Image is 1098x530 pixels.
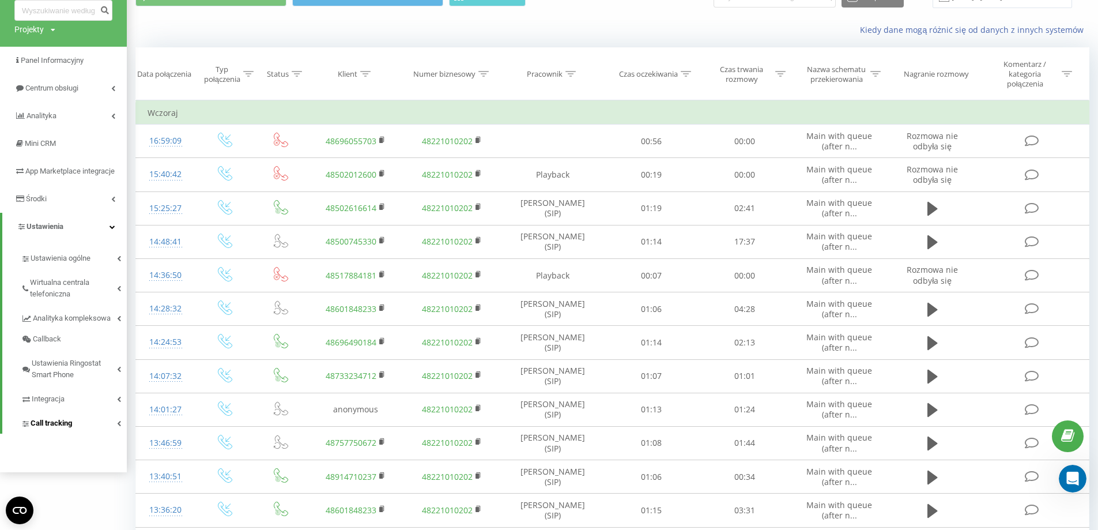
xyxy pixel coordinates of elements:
span: Rozmowa nie odbyła się [907,130,958,152]
span: Rozmowa nie odbyła się [907,264,958,285]
span: Środki [26,194,47,203]
span: Main with queue (after n... [806,164,872,185]
a: 48914710237 [326,471,376,482]
td: 01:06 [605,292,697,326]
span: Mini CRM [25,139,56,148]
a: 48221010202 [422,437,473,448]
td: [PERSON_NAME] (SIP) [500,426,605,460]
span: Main with queue (after n... [806,499,872,521]
span: Main with queue (after n... [806,365,872,386]
a: 48601848233 [326,505,376,516]
td: 01:08 [605,426,697,460]
td: 00:19 [605,158,697,191]
div: 13:46:59 [148,432,184,454]
div: 14:24:53 [148,331,184,354]
a: 48696055703 [326,136,376,146]
div: Klient [338,69,357,79]
div: 15:25:27 [148,197,184,220]
td: 17:37 [698,225,791,258]
span: Integracja [32,393,65,405]
div: 14:28:32 [148,298,184,320]
span: Centrum obsługi [25,84,78,92]
div: Czas trwania rozmowy [711,65,772,84]
a: 48502616614 [326,202,376,213]
span: Call tracking [31,418,72,429]
div: Czas oczekiwania [619,69,678,79]
div: Data połączenia [137,69,191,79]
td: 01:14 [605,326,697,359]
span: Ustawienia Ringostat Smart Phone [32,358,117,381]
td: 01:13 [605,393,697,426]
span: Wirtualna centrala telefoniczna [30,277,117,300]
a: 48221010202 [422,169,473,180]
a: 48221010202 [422,370,473,381]
div: 14:36:50 [148,264,184,287]
span: Analityka kompleksowa [33,313,111,324]
td: [PERSON_NAME] (SIP) [500,191,605,225]
div: Nagranie rozmowy [904,69,969,79]
a: 48601848233 [326,303,376,314]
span: Main with queue (after n... [806,332,872,353]
td: Playback [500,259,605,292]
span: Callback [33,333,61,345]
div: 14:48:41 [148,231,184,253]
td: 02:41 [698,191,791,225]
a: 48221010202 [422,202,473,213]
span: Main with queue (after n... [806,231,872,252]
td: 00:56 [605,125,697,158]
span: Panel Informacyjny [21,56,84,65]
td: 01:14 [605,225,697,258]
span: App Marketplace integracje [25,167,115,175]
td: anonymous [307,393,404,426]
span: Main with queue (after n... [806,130,872,152]
a: Kiedy dane mogą różnić się od danych z innych systemów [860,24,1089,35]
td: 01:06 [605,460,697,494]
td: [PERSON_NAME] (SIP) [500,326,605,359]
span: Main with queue (after n... [806,399,872,420]
td: 04:28 [698,292,791,326]
a: Callback [21,329,127,349]
td: 02:13 [698,326,791,359]
td: [PERSON_NAME] (SIP) [500,225,605,258]
td: 01:24 [698,393,791,426]
div: 13:36:20 [148,499,184,521]
span: Main with queue (after n... [806,264,872,285]
td: 01:15 [605,494,697,527]
span: Main with queue (after n... [806,432,872,453]
a: 48500745330 [326,236,376,247]
iframe: Intercom live chat [1059,465,1086,493]
span: Main with queue (after n... [806,466,872,487]
td: 01:07 [605,359,697,393]
td: Wczoraj [136,102,1089,125]
a: Ustawienia Ringostat Smart Phone [21,349,127,385]
td: 03:31 [698,494,791,527]
a: 48221010202 [422,337,473,348]
div: Pracownik [527,69,563,79]
td: [PERSON_NAME] (SIP) [500,460,605,494]
a: 48221010202 [422,270,473,281]
span: Analityka [27,111,56,120]
a: 48221010202 [422,136,473,146]
a: 48517884181 [326,270,376,281]
a: Call tracking [21,409,127,434]
td: 00:34 [698,460,791,494]
div: 14:01:27 [148,399,184,421]
td: 01:01 [698,359,791,393]
div: Typ połączenia [204,65,240,84]
td: 00:00 [698,259,791,292]
a: 48221010202 [422,471,473,482]
div: Komentarz / kategoria połączenia [991,59,1059,89]
a: Wirtualna centrala telefoniczna [21,269,127,305]
span: Ustawienia ogólne [31,253,90,264]
td: [PERSON_NAME] (SIP) [500,359,605,393]
span: Main with queue (after n... [806,197,872,219]
td: [PERSON_NAME] (SIP) [500,292,605,326]
a: Integracja [21,385,127,409]
a: 48221010202 [422,404,473,415]
button: Open CMP widget [6,497,33,524]
td: 00:00 [698,125,791,158]
div: Nazwa schematu przekierowania [806,65,867,84]
td: [PERSON_NAME] (SIP) [500,494,605,527]
a: Ustawienia ogólne [21,245,127,269]
div: Numer biznesowy [413,69,476,79]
